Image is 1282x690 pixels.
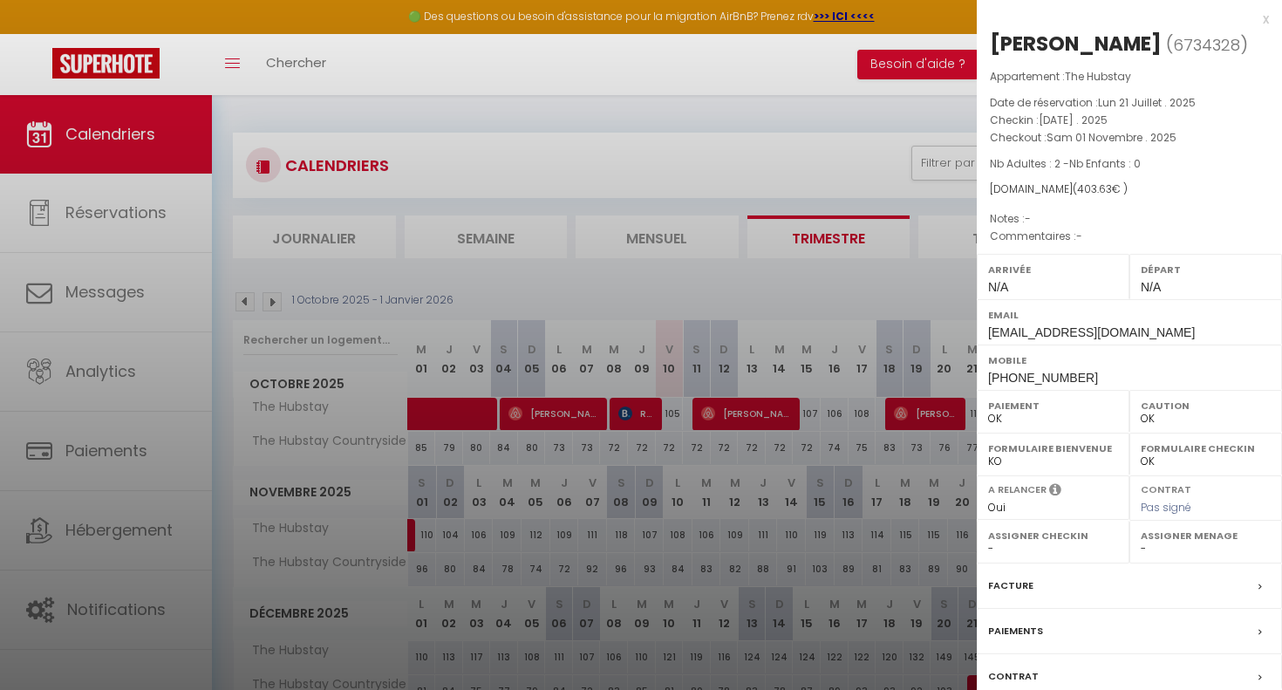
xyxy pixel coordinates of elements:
span: N/A [988,280,1008,294]
span: Nb Adultes : 2 - [990,156,1141,171]
label: Contrat [988,667,1039,686]
div: [PERSON_NAME] [990,30,1162,58]
span: 6734328 [1173,34,1240,56]
div: x [977,9,1269,30]
label: Formulaire Bienvenue [988,440,1118,457]
label: Mobile [988,352,1271,369]
span: N/A [1141,280,1161,294]
span: Nb Enfants : 0 [1069,156,1141,171]
span: Lun 21 Juillet . 2025 [1098,95,1196,110]
p: Commentaires : [990,228,1269,245]
label: Email [988,306,1271,324]
p: Checkin : [990,112,1269,129]
span: - [1076,229,1082,243]
p: Notes : [990,210,1269,228]
label: Départ [1141,261,1271,278]
p: Date de réservation : [990,94,1269,112]
label: Caution [1141,397,1271,414]
span: ( ) [1166,32,1248,57]
div: [DOMAIN_NAME] [990,181,1269,198]
i: Sélectionner OUI si vous souhaiter envoyer les séquences de messages post-checkout [1049,482,1061,502]
span: [EMAIL_ADDRESS][DOMAIN_NAME] [988,325,1195,339]
p: Appartement : [990,68,1269,85]
span: 403.63 [1077,181,1112,196]
span: Sam 01 Novembre . 2025 [1047,130,1176,145]
span: ( € ) [1073,181,1128,196]
label: Contrat [1141,482,1191,494]
label: Assigner Menage [1141,527,1271,544]
label: Paiements [988,622,1043,640]
label: Arrivée [988,261,1118,278]
p: Checkout : [990,129,1269,147]
label: Assigner Checkin [988,527,1118,544]
span: The Hubstay [1065,69,1131,84]
span: - [1025,211,1031,226]
label: A relancer [988,482,1047,497]
label: Facture [988,577,1033,595]
label: Paiement [988,397,1118,414]
span: Pas signé [1141,500,1191,515]
span: [DATE] . 2025 [1039,113,1108,127]
span: [PHONE_NUMBER] [988,371,1098,385]
label: Formulaire Checkin [1141,440,1271,457]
